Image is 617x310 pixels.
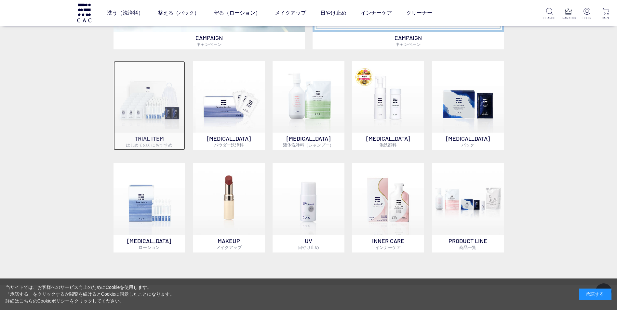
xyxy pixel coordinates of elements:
[114,133,185,150] p: TRIAL ITEM
[543,16,556,20] p: SEARCH
[600,8,612,20] a: CART
[76,4,92,22] img: logo
[432,163,504,252] a: PRODUCT LINE商品一覧
[462,142,474,148] span: パック
[543,8,556,20] a: SEARCH
[114,61,185,133] img: トライアルセット
[352,163,424,235] img: インナーケア
[432,61,504,150] a: [MEDICAL_DATA]パック
[114,235,185,252] p: [MEDICAL_DATA]
[275,4,306,22] a: メイクアップ
[313,32,504,49] p: CAMPAIGN
[396,42,421,47] span: キャンペーン
[193,61,265,150] a: [MEDICAL_DATA]パウダー洗浄料
[432,235,504,252] p: PRODUCT LINE
[375,245,401,250] span: インナーケア
[214,4,261,22] a: 守る（ローション）
[114,163,185,252] a: [MEDICAL_DATA]ローション
[432,133,504,150] p: [MEDICAL_DATA]
[600,16,612,20] p: CART
[273,61,344,150] a: [MEDICAL_DATA]液体洗浄料（シャンプー）
[158,4,199,22] a: 整える（パック）
[562,8,574,20] a: RANKING
[581,8,593,20] a: LOGIN
[196,42,222,47] span: キャンペーン
[406,4,432,22] a: クリーナー
[6,284,175,304] div: 当サイトでは、お客様へのサービス向上のためにCookieを使用します。 「承諾する」をクリックするか閲覧を続けるとCookieに同意したことになります。 詳細はこちらの をクリックしてください。
[320,4,346,22] a: 日やけ止め
[193,163,265,252] a: MAKEUPメイクアップ
[352,61,424,150] a: 泡洗顔料 [MEDICAL_DATA]泡洗顔料
[581,16,593,20] p: LOGIN
[352,133,424,150] p: [MEDICAL_DATA]
[214,142,244,148] span: パウダー洗浄料
[352,163,424,252] a: インナーケア INNER CAREインナーケア
[126,142,172,148] span: はじめての方におすすめ
[283,142,334,148] span: 液体洗浄料（シャンプー）
[139,245,160,250] span: ローション
[562,16,574,20] p: RANKING
[579,289,611,300] div: 承諾する
[37,298,70,304] a: Cookieポリシー
[193,235,265,252] p: MAKEUP
[380,142,396,148] span: 泡洗顔料
[114,32,305,49] p: CAMPAIGN
[273,163,344,252] a: UV日やけ止め
[193,133,265,150] p: [MEDICAL_DATA]
[352,61,424,133] img: 泡洗顔料
[273,235,344,252] p: UV
[298,245,319,250] span: 日やけ止め
[361,4,392,22] a: インナーケア
[114,61,185,150] a: トライアルセット TRIAL ITEMはじめての方におすすめ
[216,245,242,250] span: メイクアップ
[107,4,143,22] a: 洗う（洗浄料）
[273,133,344,150] p: [MEDICAL_DATA]
[459,245,476,250] span: 商品一覧
[352,235,424,252] p: INNER CARE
